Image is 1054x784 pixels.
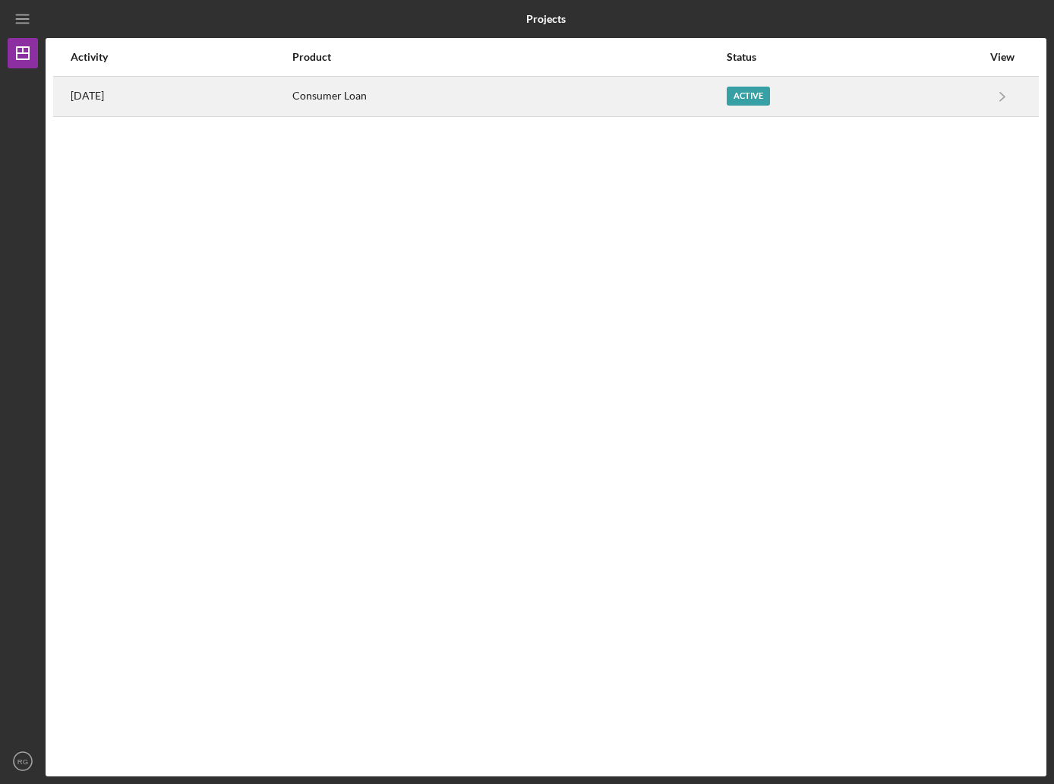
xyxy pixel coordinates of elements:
div: Consumer Loan [292,77,725,115]
div: Active [727,87,770,106]
div: Product [292,51,725,63]
div: View [983,51,1021,63]
text: RG [17,757,28,766]
button: RG [8,746,38,776]
time: 2025-10-03 21:05 [71,90,104,102]
div: Status [727,51,982,63]
div: Activity [71,51,291,63]
b: Projects [526,13,566,25]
